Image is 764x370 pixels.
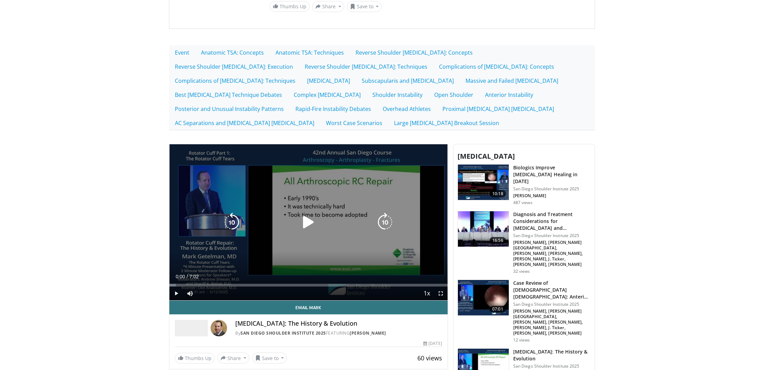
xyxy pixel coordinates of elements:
[189,274,199,279] span: 7:02
[169,284,448,287] div: Progress Bar
[513,309,591,336] p: [PERSON_NAME], [PERSON_NAME][GEOGRAPHIC_DATA], [PERSON_NAME], [PERSON_NAME], [PERSON_NAME], J. Ti...
[252,352,287,363] button: Save to
[513,193,591,199] p: [PERSON_NAME]
[270,1,310,12] a: Thumbs Up
[169,116,320,130] a: AC Separations and [MEDICAL_DATA] [MEDICAL_DATA]
[169,45,195,60] a: Event
[187,274,188,279] span: /
[513,302,591,307] p: San Diego Shoulder Institute 2025
[458,280,591,343] a: 07:01 Case Review of [DEMOGRAPHIC_DATA] [DEMOGRAPHIC_DATA]: Anterior [MEDICAL_DATA], 3 Failed Red...
[458,211,509,247] img: ff5d36e8-c9ea-495e-b1f8-49a67847d114.150x105_q85_crop-smart_upscale.jpg
[301,74,356,88] a: [MEDICAL_DATA]
[417,354,442,362] span: 60 views
[235,330,442,336] div: By FEATURING
[490,190,506,197] span: 10:18
[513,348,591,362] h3: [MEDICAL_DATA]: The History & Evolution
[458,152,515,161] span: [MEDICAL_DATA]
[347,1,382,12] button: Save to
[377,102,437,116] a: Overhead Athletes
[513,186,591,192] p: San Diego Shoulder Institute 2025
[169,144,448,301] video-js: Video Player
[428,88,479,102] a: Open Shoulder
[290,102,377,116] a: Rapid-Fire Instability Debates
[350,330,386,336] a: [PERSON_NAME]
[513,211,591,232] h3: Diagnosis and Treatment Considerations for [MEDICAL_DATA] and Subscapularis …
[420,287,434,300] button: Playback Rate
[169,102,290,116] a: Posterior and Unusual Instability Patterns
[490,306,506,313] span: 07:01
[513,280,591,300] h3: Case Review of [DEMOGRAPHIC_DATA] [DEMOGRAPHIC_DATA]: Anterior [MEDICAL_DATA], 3 Failed Reduction…
[458,211,591,274] a: 16:56 Diagnosis and Treatment Considerations for [MEDICAL_DATA] and Subscapularis … San Diego Sho...
[217,352,249,363] button: Share
[299,59,433,74] a: Reverse Shoulder [MEDICAL_DATA]: Techniques
[513,200,532,205] p: 487 views
[513,269,530,274] p: 32 views
[235,320,442,327] h4: [MEDICAL_DATA]: The History & Evolution
[513,337,530,343] p: 12 views
[460,74,564,88] a: Massive and Failed [MEDICAL_DATA]
[513,240,591,267] p: [PERSON_NAME], [PERSON_NAME][GEOGRAPHIC_DATA], [PERSON_NAME], [PERSON_NAME], [PERSON_NAME], J. Ti...
[433,59,560,74] a: Complications of [MEDICAL_DATA]: Concepts
[169,301,448,314] a: Email Mark
[350,45,479,60] a: Reverse Shoulder [MEDICAL_DATA]: Concepts
[423,340,442,347] div: [DATE]
[169,88,288,102] a: Best [MEDICAL_DATA] Technique Debates
[388,116,505,130] a: Large [MEDICAL_DATA] Breakout Session
[356,74,460,88] a: Subscapularis and [MEDICAL_DATA]
[437,102,560,116] a: Proximal [MEDICAL_DATA] [MEDICAL_DATA]
[458,164,591,205] a: 10:18 Biologics Improve [MEDICAL_DATA] Healing in [DATE] San Diego Shoulder Institute 2025 [PERSO...
[169,74,301,88] a: Complications of [MEDICAL_DATA]: Techniques
[176,274,185,279] span: 0:00
[288,88,367,102] a: Complex [MEDICAL_DATA]
[434,287,448,300] button: Fullscreen
[183,287,197,300] button: Mute
[169,287,183,300] button: Play
[458,165,509,200] img: 2e26e191-78c9-4b5f-8374-8aaf19410d35.150x105_q85_crop-smart_upscale.jpg
[320,116,388,130] a: Worst Case Scenarios
[458,280,509,316] img: 5247cb96-4b71-4677-9b51-54a4bd807c77.150x105_q85_crop-smart_upscale.jpg
[513,233,591,238] p: San Diego Shoulder Institute 2025
[479,88,539,102] a: Anterior Instability
[270,45,350,60] a: Anatomic TSA: Techniques
[513,164,591,185] h3: Biologics Improve [MEDICAL_DATA] Healing in [DATE]
[175,320,208,336] img: San Diego Shoulder Institute 2025
[175,353,215,363] a: Thumbs Up
[312,1,344,12] button: Share
[240,330,326,336] a: San Diego Shoulder Institute 2025
[195,45,270,60] a: Anatomic TSA: Concepts
[513,363,591,369] p: San Diego Shoulder Institute 2025
[211,320,227,336] img: Avatar
[169,59,299,74] a: Reverse Shoulder [MEDICAL_DATA]: Execution
[367,88,428,102] a: Shoulder Instability
[490,237,506,244] span: 16:56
